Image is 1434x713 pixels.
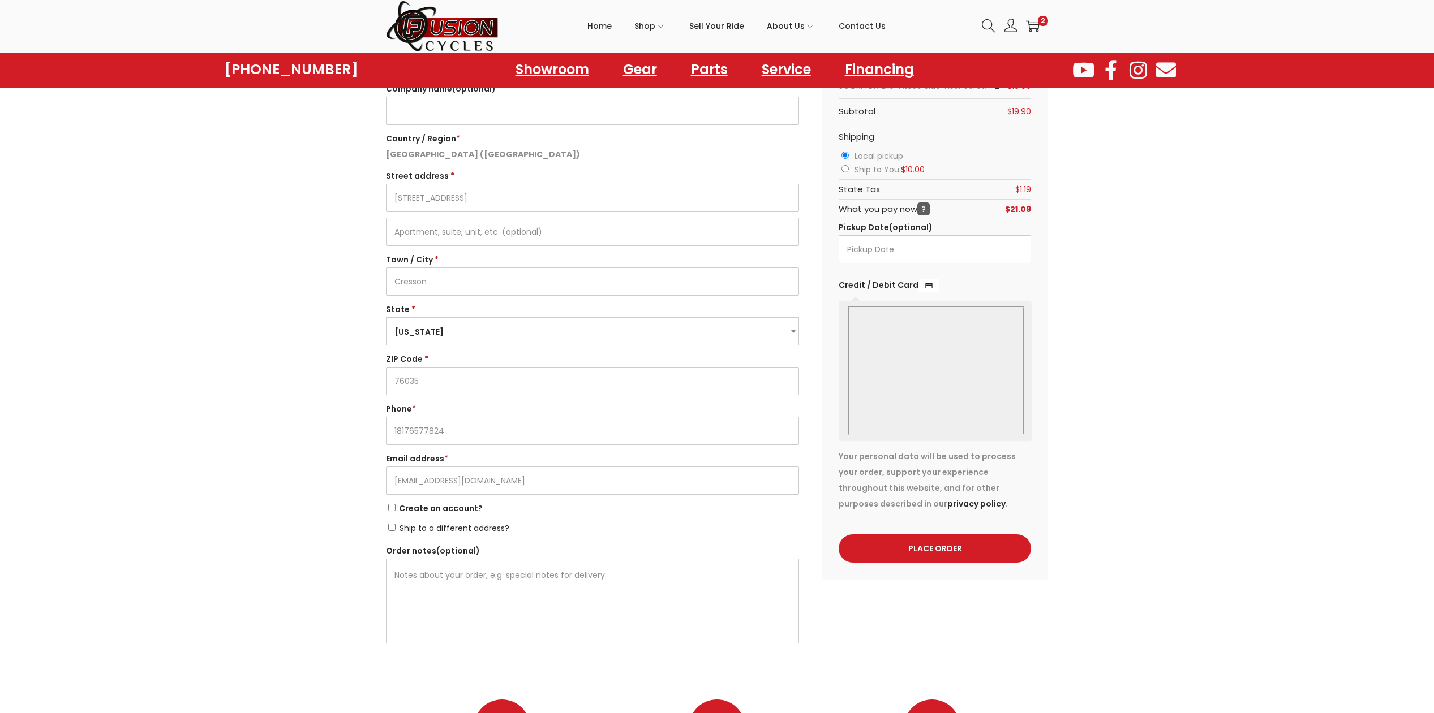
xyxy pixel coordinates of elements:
a: Sell Your Ride [689,1,744,51]
span: (optional) [889,222,933,233]
input: Apartment, suite, unit, etc. (optional) [386,218,799,246]
span: Texas [387,318,798,346]
span: About Us [767,12,805,40]
span: $ [1015,184,1020,195]
nav: Primary navigation [499,1,973,51]
nav: Menu [504,57,925,83]
label: Pickup Date [839,219,1031,235]
a: Service [750,57,822,83]
label: Order notes [386,543,799,559]
label: Credit / Debit Card [839,279,939,291]
label: Street address [386,168,799,184]
span: $ [901,164,905,175]
input: Pickup Date [839,235,1031,263]
span: ? [917,202,930,215]
bdi: 19.90 [1007,106,1031,117]
strong: [GEOGRAPHIC_DATA] ([GEOGRAPHIC_DATA]) [386,149,580,160]
a: Home [587,1,612,51]
a: Financing [834,57,925,83]
label: Local pickup [855,150,903,162]
span: $ [1005,204,1010,215]
input: Ship to a different address? [388,524,396,531]
bdi: 21.09 [1005,204,1031,215]
label: Town / City [386,252,799,267]
a: privacy policy [947,498,1006,509]
label: Country / Region [386,131,799,146]
label: Company name [386,81,799,97]
span: 1.19 [1015,184,1031,195]
span: Ship to a different address? [400,522,509,534]
span: (optional) [452,83,496,94]
span: Contact Us [839,12,886,40]
span: Shop [634,12,655,40]
span: Create an account? [399,503,483,514]
a: Shop [634,1,667,51]
a: Showroom [504,57,600,83]
a: Parts [680,57,739,83]
iframe: Secure payment input frame [853,308,1015,429]
label: State [386,301,799,317]
span: State [386,317,799,345]
label: Email address [386,451,799,466]
input: Create an account? [388,504,396,511]
a: Gear [612,57,668,83]
span: $ [1007,106,1012,117]
p: Your personal data will be used to process your order, support your experience throughout this we... [839,448,1031,512]
span: Home [587,12,612,40]
bdi: 10.00 [901,164,925,175]
th: State Tax [839,180,880,199]
label: Ship to You: [855,164,925,175]
a: [PHONE_NUMBER] [225,62,358,77]
label: ZIP Code [386,351,799,367]
form: Checkout [386,31,1048,649]
span: Sell Your Ride [689,12,744,40]
a: About Us [767,1,816,51]
th: Subtotal [839,99,875,124]
th: Shipping [839,127,1031,146]
img: Credit / Debit Card [918,279,939,292]
a: 2 [1026,19,1040,33]
label: Phone [386,401,799,417]
input: House number and street name [386,184,799,212]
button: Place order [839,534,1031,563]
a: Contact Us [839,1,886,51]
span: (optional) [436,545,480,556]
th: What you pay now [839,200,930,219]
